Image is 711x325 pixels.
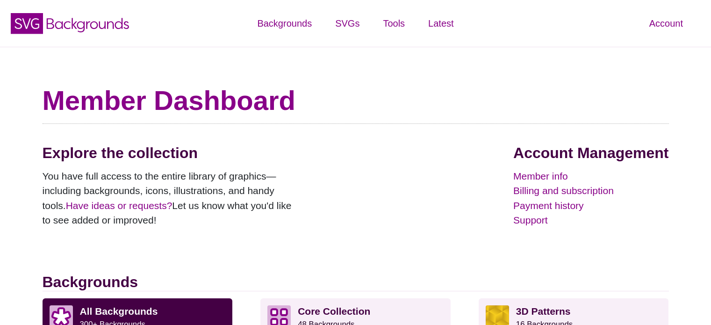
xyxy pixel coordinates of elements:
a: Member info [513,169,668,184]
a: Backgrounds [245,9,323,37]
strong: 3D Patterns [516,306,571,317]
a: Support [513,213,668,228]
a: Tools [371,9,417,37]
a: Have ideas or requests? [66,200,172,211]
a: Latest [417,9,465,37]
p: You have full access to the entire library of graphics—including backgrounds, icons, illustration... [43,169,300,228]
h2: Account Management [513,144,668,162]
strong: Core Collection [298,306,370,317]
a: Billing and subscription [513,183,668,198]
h2: Explore the collection [43,144,300,162]
a: SVGs [323,9,371,37]
h2: Backgrounds [43,273,669,291]
a: Payment history [513,198,668,213]
a: Account [638,9,695,37]
strong: All Backgrounds [80,306,158,317]
h1: Member Dashboard [43,84,669,117]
